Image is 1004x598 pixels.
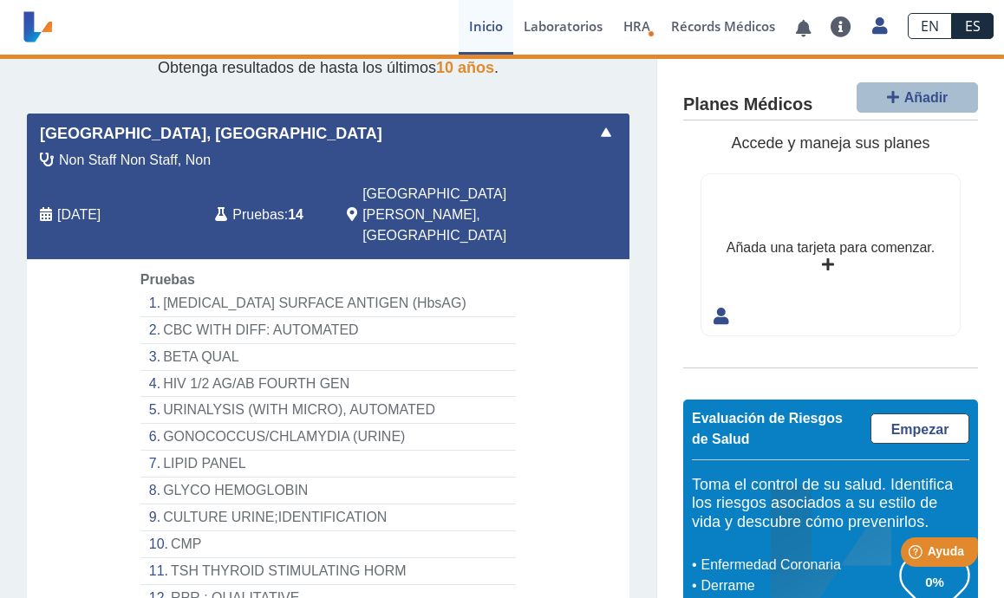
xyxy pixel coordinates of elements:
li: Enfermedad Coronaria [696,555,900,575]
span: 10 años [436,59,494,76]
span: Non Staff Non Staff, Non [59,150,211,171]
li: CULTURE URINE;IDENTIFICATION [140,504,516,531]
li: CMP [140,531,516,558]
li: [MEDICAL_DATA] SURFACE ANTIGEN (HbsAG) [140,290,516,317]
b: 14 [288,207,303,222]
li: HIV 1/2 AG/AB FOURTH GEN [140,371,516,398]
span: San Juan, PR [362,184,540,246]
h4: Planes Médicos [683,94,812,115]
span: Pruebas [140,272,195,287]
h5: Toma el control de su salud. Identifica los riesgos asociados a su estilo de vida y descubre cómo... [692,476,969,532]
span: Añadir [904,90,949,105]
li: LIPID PANEL [140,451,516,478]
span: Accede y maneja sus planes [731,134,929,152]
span: Obtenga resultados de hasta los últimos . [158,59,499,76]
li: GLYCO HEMOGLOBIN [140,478,516,504]
div: : [202,184,334,246]
li: URINALYSIS (WITH MICRO), AUTOMATED [140,397,516,424]
span: Empezar [891,422,949,437]
span: Pruebas [232,205,284,225]
a: Empezar [870,413,969,444]
iframe: Help widget launcher [850,530,985,579]
li: CBC WITH DIFF: AUTOMATED [140,317,516,344]
li: TSH THYROID STIMULATING HORM [140,558,516,585]
a: EN [908,13,952,39]
span: HRA [623,17,650,35]
li: BETA QUAL [140,344,516,371]
span: [GEOGRAPHIC_DATA], [GEOGRAPHIC_DATA] [40,122,382,146]
h3: 0% [900,571,969,593]
a: ES [952,13,994,39]
div: Añada una tarjeta para comenzar. [727,237,935,258]
li: Derrame [696,575,900,596]
li: GONOCOCCUS/CHLAMYDIA (URINE) [140,424,516,451]
span: 2025-07-24 [57,205,101,225]
button: Añadir [857,82,978,113]
span: Evaluación de Riesgos de Salud [692,411,843,446]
